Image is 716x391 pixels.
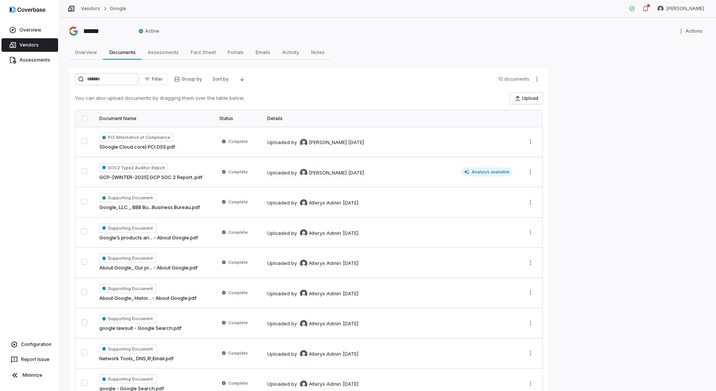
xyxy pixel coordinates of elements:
[81,6,100,12] a: Vendors
[343,290,358,298] div: [DATE]
[219,116,255,122] div: Status
[524,257,536,268] button: More actions
[139,74,168,85] button: Filter
[99,314,156,323] span: Supporting Document
[99,133,173,142] span: PCI Attestation of Compliance
[99,224,156,233] span: Supporting Document
[524,227,536,238] button: More actions
[267,139,364,146] div: Uploaded
[138,28,159,34] span: Active
[228,350,248,356] span: Complete
[239,76,245,82] svg: Descending
[524,347,536,359] button: More actions
[676,26,707,37] button: More actions
[267,169,364,176] div: Uploaded
[228,138,248,144] span: Complete
[267,350,358,358] div: Uploaded
[343,380,358,388] div: [DATE]
[300,320,307,328] img: Alteryx Admin avatar
[309,350,341,358] span: Alteryx Admin
[667,6,704,12] span: [PERSON_NAME]
[524,166,536,177] button: More actions
[99,325,181,332] a: google lawsuit - Google Search.pdf
[291,139,347,146] div: by
[72,47,100,57] span: Overview
[99,284,156,293] span: Supporting Document
[343,260,358,267] div: [DATE]
[291,260,341,267] div: by
[267,380,358,388] div: Uploaded
[3,353,57,366] button: Report Issue
[309,169,347,177] span: [PERSON_NAME]
[658,6,664,12] img: Diana Esparza avatar
[309,139,347,146] span: [PERSON_NAME]
[291,290,341,297] div: by
[228,199,248,205] span: Complete
[348,169,364,177] div: [DATE]
[145,47,182,57] span: Assessments
[99,116,207,122] div: Document Name
[300,229,307,237] img: Alteryx Admin avatar
[309,199,341,207] span: Alteryx Admin
[228,259,248,265] span: Complete
[99,174,202,181] a: GCP-[WINTER-2025] GCP SOC 2 Report..pdf
[279,47,302,57] span: Activity
[343,230,358,237] div: [DATE]
[110,6,126,12] a: Google
[75,95,244,102] p: You can also upload documents by dragging them over the table below.
[3,368,57,383] button: Minimize
[300,199,307,207] img: Alteryx Admin avatar
[343,350,358,358] div: [DATE]
[309,230,341,237] span: Alteryx Admin
[99,193,156,202] span: Supporting Document
[291,350,341,358] div: by
[225,47,247,57] span: Portals
[524,317,536,329] button: More actions
[99,295,196,302] a: About Google_ Histor... - About Google.pdf
[228,380,248,386] span: Complete
[99,374,156,383] span: Supporting Document
[267,116,512,122] div: Details
[10,6,45,14] img: logo-D7KZi-bG.svg
[461,167,513,176] span: Analysis available
[152,76,163,82] span: Filter
[267,229,358,237] div: Uploaded
[300,290,307,297] img: Alteryx Admin avatar
[228,320,248,326] span: Complete
[343,199,358,207] div: [DATE]
[300,139,307,146] img: Diana Esparza avatar
[235,74,250,85] button: Descending
[309,380,341,388] span: Alteryx Admin
[228,290,248,296] span: Complete
[524,287,536,298] button: More actions
[300,169,307,176] img: Diana Esparza avatar
[291,169,347,176] div: by
[524,197,536,208] button: More actions
[498,76,529,82] span: 10 documents
[291,320,341,328] div: by
[3,338,57,351] a: Configuration
[99,234,198,242] a: Google’s products an... - About Google.pdf
[228,169,248,175] span: Complete
[99,344,156,353] span: Supporting Document
[99,163,168,172] span: SOC2 Type2 Auditor Report
[309,260,341,267] span: Alteryx Admin
[99,204,200,211] a: Google, LLC _ BBB Bu...Business Bureau.pdf
[188,47,219,57] span: Fact Sheet
[300,380,307,388] img: Alteryx Admin avatar
[267,260,358,267] div: Uploaded
[99,355,174,362] a: Network Tools_ DNS,IP,Email.pdf
[267,290,358,297] div: Uploaded
[99,143,175,151] a: (Google Cloud core) PCI DSS.pdf
[510,93,543,104] button: Upload
[343,320,358,328] div: [DATE]
[1,38,58,52] a: Vendors
[653,3,709,14] button: Diana Esparza avatar[PERSON_NAME]
[300,350,307,358] img: Alteryx Admin avatar
[106,47,139,57] span: Documents
[309,290,341,298] span: Alteryx Admin
[291,229,341,237] div: by
[291,380,341,388] div: by
[309,320,341,328] span: Alteryx Admin
[300,260,307,267] img: Alteryx Admin avatar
